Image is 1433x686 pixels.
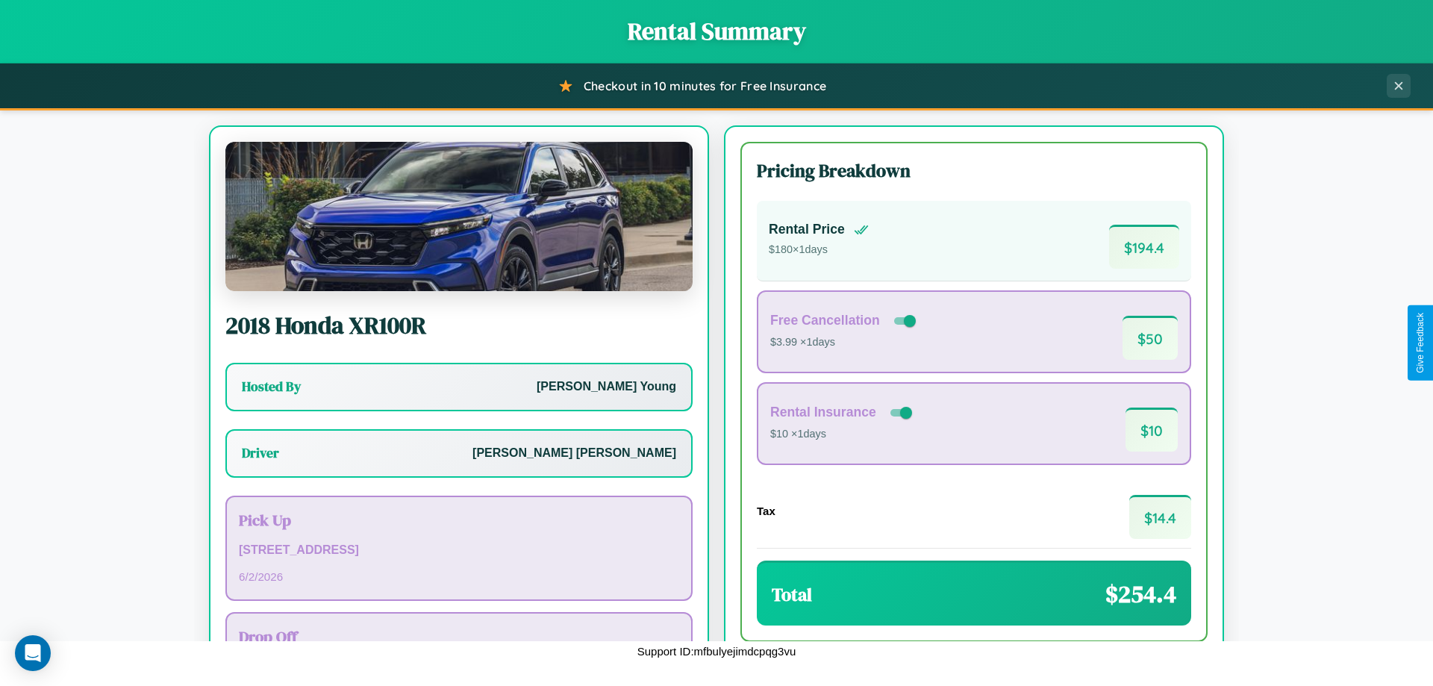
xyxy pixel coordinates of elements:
img: Honda XR100R [225,142,693,291]
h4: Free Cancellation [770,313,880,328]
p: [STREET_ADDRESS] [239,540,679,561]
h3: Pricing Breakdown [757,158,1191,183]
p: [PERSON_NAME] Young [537,376,676,398]
span: $ 254.4 [1105,578,1176,611]
p: [PERSON_NAME] [PERSON_NAME] [472,443,676,464]
h3: Hosted By [242,378,301,396]
h2: 2018 Honda XR100R [225,309,693,342]
h4: Rental Insurance [770,405,876,420]
p: $ 180 × 1 days [769,240,869,260]
h4: Rental Price [769,222,845,237]
p: $10 × 1 days [770,425,915,444]
span: Checkout in 10 minutes for Free Insurance [584,78,826,93]
h4: Tax [757,505,775,517]
h3: Total [772,582,812,607]
h3: Pick Up [239,509,679,531]
h3: Driver [242,444,279,462]
span: $ 10 [1126,408,1178,452]
span: $ 14.4 [1129,495,1191,539]
span: $ 194.4 [1109,225,1179,269]
p: $3.99 × 1 days [770,333,919,352]
p: Support ID: mfbulyejimdcpqg3vu [637,641,796,661]
span: $ 50 [1123,316,1178,360]
p: 6 / 2 / 2026 [239,567,679,587]
h1: Rental Summary [15,15,1418,48]
h3: Drop Off [239,626,679,647]
div: Give Feedback [1415,313,1426,373]
div: Open Intercom Messenger [15,635,51,671]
